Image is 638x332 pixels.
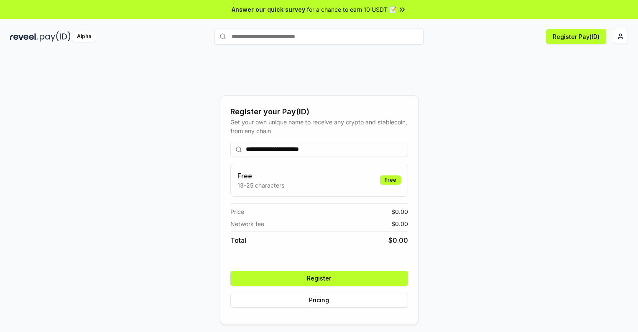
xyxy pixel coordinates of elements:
[237,171,284,181] h3: Free
[237,181,284,190] p: 13-25 characters
[380,175,401,185] div: Free
[230,219,264,228] span: Network fee
[388,235,408,245] span: $ 0.00
[307,5,396,14] span: for a chance to earn 10 USDT 📝
[391,219,408,228] span: $ 0.00
[10,31,38,42] img: reveel_dark
[391,207,408,216] span: $ 0.00
[72,31,96,42] div: Alpha
[230,118,408,135] div: Get your own unique name to receive any crypto and stablecoin, from any chain
[230,293,408,308] button: Pricing
[230,207,244,216] span: Price
[230,106,408,118] div: Register your Pay(ID)
[40,31,71,42] img: pay_id
[232,5,305,14] span: Answer our quick survey
[230,235,246,245] span: Total
[546,29,606,44] button: Register Pay(ID)
[230,271,408,286] button: Register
